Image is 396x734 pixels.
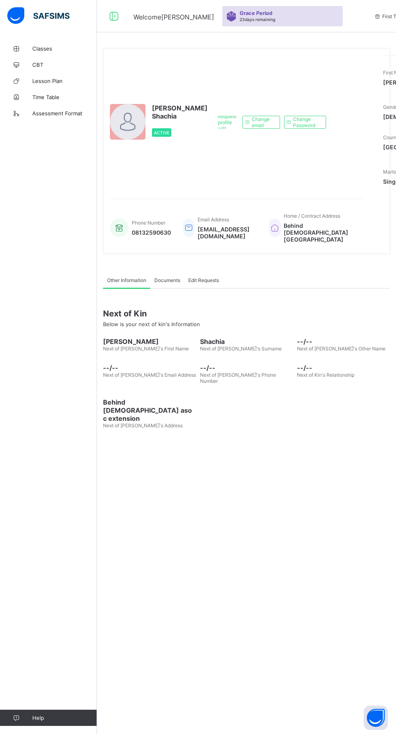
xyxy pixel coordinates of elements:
[226,11,236,21] img: sticker-purple.71386a28dfed39d6af7621340158ba97.svg
[284,213,340,219] span: Home / Contract Address
[103,346,189,352] span: Next of [PERSON_NAME]'s First Name
[32,94,97,100] span: Time Table
[297,372,354,378] span: Next of Kin's Relationship
[198,226,257,240] span: [EMAIL_ADDRESS][DOMAIN_NAME]
[154,130,169,135] span: Active
[200,337,293,346] span: Shachia
[32,45,97,52] span: Classes
[284,222,356,243] span: Behind [DEMOGRAPHIC_DATA] [GEOGRAPHIC_DATA]
[103,372,196,378] span: Next of [PERSON_NAME]'s Email Address
[103,309,390,318] span: Next of Kin
[364,706,388,730] button: Open asap
[218,113,236,132] span: Request profile edit
[103,364,196,372] span: --/--
[188,277,219,283] span: Edit Requests
[200,364,293,372] span: --/--
[200,346,282,352] span: Next of [PERSON_NAME]'s Surname
[32,715,97,721] span: Help
[297,346,385,352] span: Next of [PERSON_NAME]'s Other Name
[103,321,200,327] span: Below is your next of kin's Information
[198,216,229,223] span: Email Address
[133,13,214,21] span: Welcome [PERSON_NAME]
[240,17,275,22] span: 23 days remaining
[252,116,274,128] span: Change email
[293,116,320,128] span: Change Password
[297,337,390,346] span: --/--
[103,337,196,346] span: [PERSON_NAME]
[103,422,183,429] span: Next of [PERSON_NAME]'s Address
[132,229,171,236] span: 08132590630
[200,372,276,384] span: Next of [PERSON_NAME]'s Phone Number
[154,277,180,283] span: Documents
[7,7,70,24] img: safsims
[32,62,97,68] span: CBT
[240,10,272,16] span: Grace Period
[103,398,196,422] span: Behind [DEMOGRAPHIC_DATA] aso c extension
[132,220,165,226] span: Phone Number
[107,277,146,283] span: Other Information
[32,78,97,84] span: Lesson Plan
[32,110,97,117] span: Assessment Format
[297,364,390,372] span: --/--
[152,104,208,120] span: [PERSON_NAME] Shachia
